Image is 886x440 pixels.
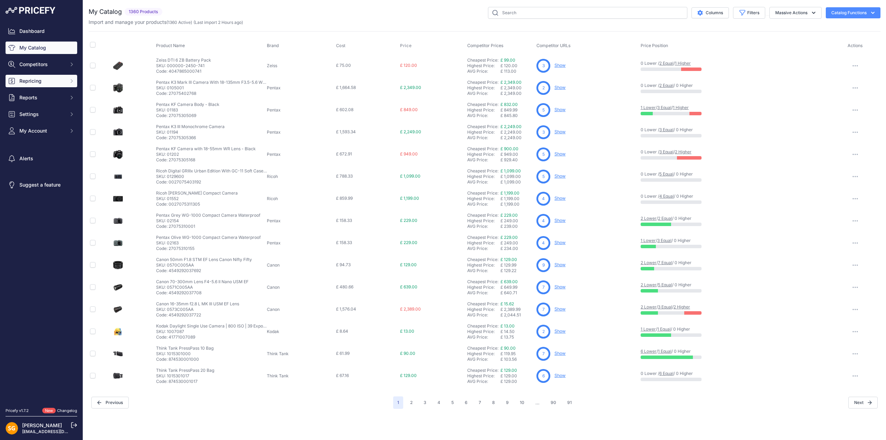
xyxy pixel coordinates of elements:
[500,213,518,218] a: £ 229.00
[156,157,256,163] p: Code: 27075305168
[536,43,571,48] span: Competitor URLs
[400,43,413,48] button: Price
[467,168,498,173] a: Cheapest Price:
[267,329,319,334] p: Kodak
[675,61,691,66] a: 1 Higher
[400,329,414,334] span: £ 13.00
[467,196,500,201] div: Highest Price:
[500,240,518,245] span: £ 249.00
[400,43,412,48] span: Price
[419,396,431,409] button: Go to page 3
[89,7,122,17] h2: My Catalog
[467,257,498,262] a: Cheapest Price:
[641,238,656,243] a: 1 Lower
[267,85,319,91] p: Pentax
[554,129,566,134] a: Show
[19,111,65,118] span: Settings
[733,7,765,19] button: Filters
[542,262,545,268] span: 9
[467,91,500,96] div: AVG Price:
[488,7,687,19] input: Search
[542,218,545,224] span: 4
[267,218,319,224] p: Pentax
[400,129,421,134] span: £ 2,249.00
[641,282,824,288] p: / / 0 Higher
[156,257,252,262] p: Canon 50mm F1.8 STM EF Lens Canon Nifty Fifty
[6,7,55,14] img: Pricefy Logo
[500,357,534,362] div: £ 103.56
[156,168,267,174] p: Ricoh Digital GRIIIx Urban Edition With GC-11 Soft Case GRIII X
[673,105,689,110] a: 1 Higher
[641,216,824,221] p: / / 0 Higher
[336,151,352,156] span: £ 672.91
[156,312,239,318] p: Code: 4549292037722
[641,238,824,243] p: / / 0 Higher
[848,43,863,48] span: Actions
[542,284,545,290] span: 7
[156,373,214,379] p: SKU: 1015301017
[467,312,500,318] div: AVG Price:
[500,196,519,201] span: £ 1,199.00
[659,83,673,88] a: 2 Equal
[641,105,656,110] a: 1 Lower
[658,349,671,354] a: 1 Equal
[467,301,498,306] a: Cheapest Price:
[156,279,248,285] p: Canon 70-300mm Lens F4-5.6 II Nano USM EF
[400,107,418,112] span: £ 849.00
[502,396,513,409] button: Go to page 9
[267,262,319,268] p: Canon
[542,129,545,135] span: 3
[156,345,214,351] p: Think Tank PressPass 10 Bag
[542,373,545,379] span: 6
[156,213,260,218] p: Pentax Grey WG-1000 Compact Camera Waterproof
[467,240,500,246] div: Highest Price:
[554,351,566,356] a: Show
[641,149,824,155] p: 0 Lower / /
[156,124,225,129] p: Pentax K3 III Monochrome Camera
[500,152,518,157] span: £ 949.00
[691,7,729,18] button: Columns
[641,260,657,265] a: 2 Lower
[641,43,668,48] span: Price Position
[336,240,352,245] span: £ 158.33
[563,396,576,409] button: Go to page 91
[673,304,690,309] a: 2 Higher
[6,58,77,71] button: Competitors
[658,216,672,221] a: 2 Equal
[467,268,500,273] div: AVG Price:
[156,351,214,357] p: SKU: 1015301000
[267,107,319,113] p: Pentax
[500,224,534,229] div: £ 239.00
[89,19,243,26] p: Import and manage your products
[500,107,517,113] span: £ 849.99
[474,396,485,409] button: Go to page 7
[6,25,77,37] a: Dashboard
[675,149,691,154] a: 2 Higher
[467,357,500,362] div: AVG Price:
[156,285,248,290] p: SKU: 0571C005AA
[516,396,528,409] button: Go to page 10
[467,69,500,74] div: AVG Price:
[467,373,500,379] div: Highest Price:
[400,240,417,245] span: £ 229.00
[659,127,673,132] a: 3 Equal
[467,323,498,329] a: Cheapest Price:
[500,157,534,163] div: £ 929.40
[467,43,504,48] span: Competitor Prices
[467,157,500,163] div: AVG Price:
[659,149,673,154] a: 3 Equal
[156,357,214,362] p: Code: 874530001000
[554,306,566,312] a: Show
[641,304,824,310] p: / /
[467,113,500,118] div: AVG Price:
[156,307,239,312] p: SKU: 0573C005AA
[769,7,822,19] button: Massive Actions
[500,174,521,179] span: £ 1,099.00
[156,329,267,334] p: SKU: 1007087
[156,146,256,152] p: Pentax KF Camera with 18-55mm WR Lens - Black
[400,63,417,68] span: £ 120.00
[657,238,671,243] a: 3 Equal
[658,260,672,265] a: 7 Equal
[500,113,534,118] div: £ 845.80
[19,127,65,134] span: My Account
